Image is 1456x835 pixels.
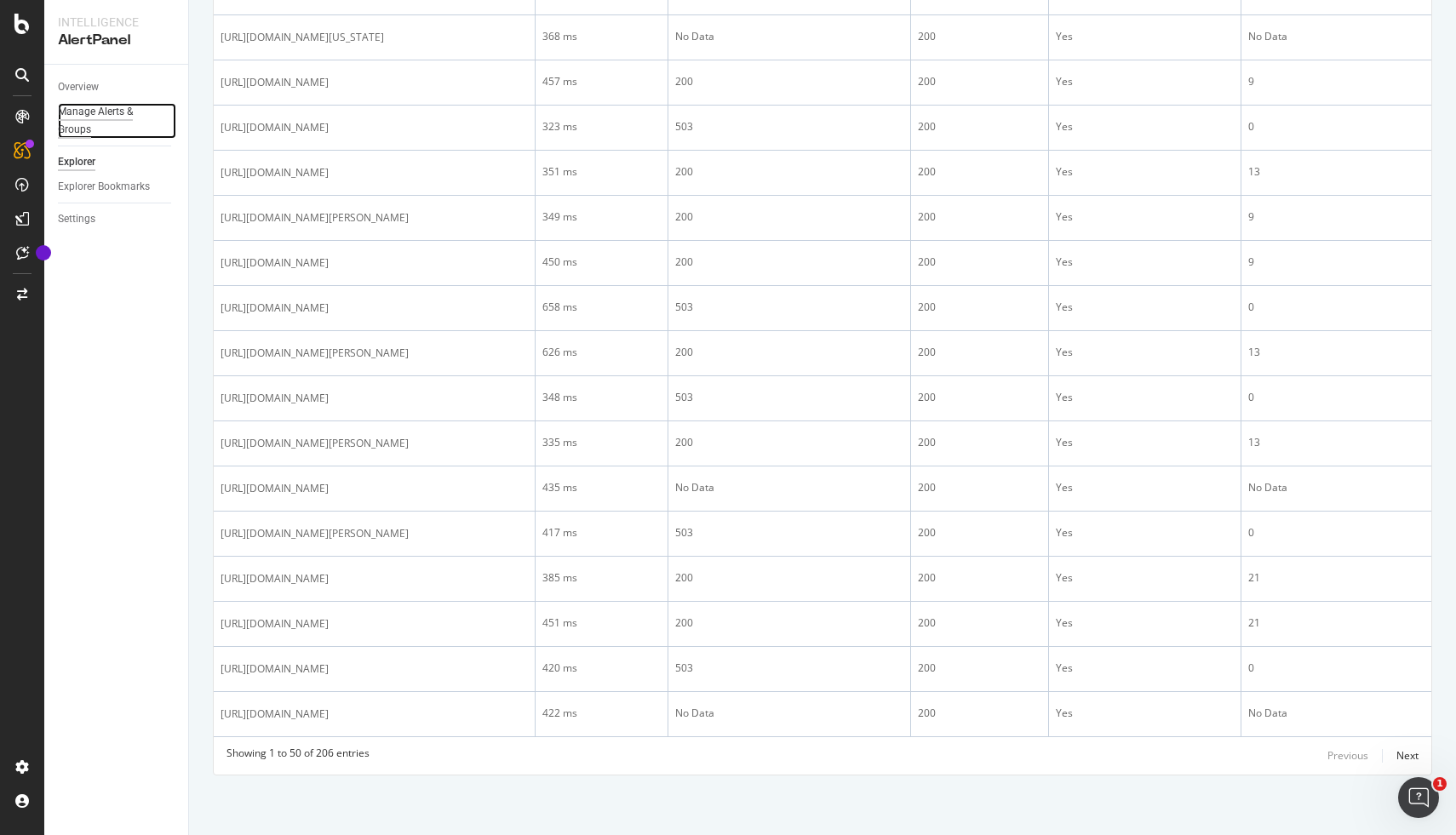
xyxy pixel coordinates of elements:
[675,119,903,134] div: 503
[675,74,903,89] div: 200
[1056,615,1234,631] div: Yes
[918,119,1041,134] div: 200
[918,300,1041,315] div: 200
[1056,525,1234,540] div: Yes
[58,103,160,139] div: Manage Alerts & Groups
[1433,777,1447,791] span: 1
[542,390,661,405] div: 348 ms
[1056,435,1234,450] div: Yes
[675,255,903,270] div: 200
[542,480,661,495] div: 435 ms
[542,435,661,450] div: 335 ms
[221,29,384,46] span: [URL][DOMAIN_NAME][US_STATE]
[675,570,903,586] div: 200
[58,103,176,139] a: Manage Alerts & Groups
[221,255,329,272] span: [URL][DOMAIN_NAME]
[1327,748,1368,763] div: Previous
[542,164,661,180] div: 351 ms
[221,300,329,317] span: [URL][DOMAIN_NAME]
[918,480,1041,495] div: 200
[675,706,903,721] div: No Data
[1056,345,1234,360] div: Yes
[1056,300,1234,315] div: Yes
[1056,119,1234,134] div: Yes
[1056,209,1234,225] div: Yes
[1056,390,1234,405] div: Yes
[58,78,99,96] div: Overview
[1056,661,1234,676] div: Yes
[1396,746,1419,766] button: Next
[675,480,903,495] div: No Data
[675,615,903,631] div: 200
[675,345,903,360] div: 200
[542,525,661,540] div: 417 ms
[675,164,903,180] div: 200
[675,525,903,540] div: 503
[542,615,661,631] div: 451 ms
[675,435,903,450] div: 200
[1398,777,1439,818] iframe: Intercom live chat
[221,615,329,632] span: [URL][DOMAIN_NAME]
[221,435,409,452] span: [URL][DOMAIN_NAME][PERSON_NAME]
[542,706,661,721] div: 422 ms
[226,746,370,766] div: Showing 1 to 50 of 206 entries
[1327,746,1368,766] button: Previous
[58,78,176,96] a: Overview
[58,210,176,228] a: Settings
[221,570,329,587] span: [URL][DOMAIN_NAME]
[918,525,1041,540] div: 200
[221,74,329,91] span: [URL][DOMAIN_NAME]
[918,661,1041,676] div: 200
[675,661,903,676] div: 503
[918,435,1041,450] div: 200
[1056,29,1234,44] div: Yes
[221,209,409,226] span: [URL][DOMAIN_NAME][PERSON_NAME]
[221,119,329,136] span: [URL][DOMAIN_NAME]
[221,525,409,542] span: [URL][DOMAIN_NAME][PERSON_NAME]
[1056,480,1234,495] div: Yes
[221,164,329,181] span: [URL][DOMAIN_NAME]
[221,661,329,678] span: [URL][DOMAIN_NAME]
[221,480,329,497] span: [URL][DOMAIN_NAME]
[1056,74,1234,89] div: Yes
[58,178,176,196] a: Explorer Bookmarks
[675,209,903,225] div: 200
[918,615,1041,631] div: 200
[58,178,150,196] div: Explorer Bookmarks
[542,570,661,586] div: 385 ms
[675,390,903,405] div: 503
[918,29,1041,44] div: 200
[58,210,95,228] div: Settings
[221,345,409,362] span: [URL][DOMAIN_NAME][PERSON_NAME]
[542,300,661,315] div: 658 ms
[1396,748,1419,763] div: Next
[221,390,329,407] span: [URL][DOMAIN_NAME]
[918,390,1041,405] div: 200
[542,29,661,44] div: 368 ms
[542,345,661,360] div: 626 ms
[918,706,1041,721] div: 200
[542,119,661,134] div: 323 ms
[918,255,1041,270] div: 200
[1056,164,1234,180] div: Yes
[1056,255,1234,270] div: Yes
[675,29,903,44] div: No Data
[918,345,1041,360] div: 200
[542,661,661,676] div: 420 ms
[675,300,903,315] div: 503
[58,153,176,171] a: Explorer
[58,153,95,171] div: Explorer
[918,570,1041,586] div: 200
[221,706,329,723] span: [URL][DOMAIN_NAME]
[542,209,661,225] div: 349 ms
[58,14,175,31] div: Intelligence
[542,255,661,270] div: 450 ms
[918,74,1041,89] div: 200
[918,164,1041,180] div: 200
[1056,570,1234,586] div: Yes
[36,245,51,260] div: Tooltip anchor
[58,31,175,50] div: AlertPanel
[542,74,661,89] div: 457 ms
[918,209,1041,225] div: 200
[1056,706,1234,721] div: Yes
